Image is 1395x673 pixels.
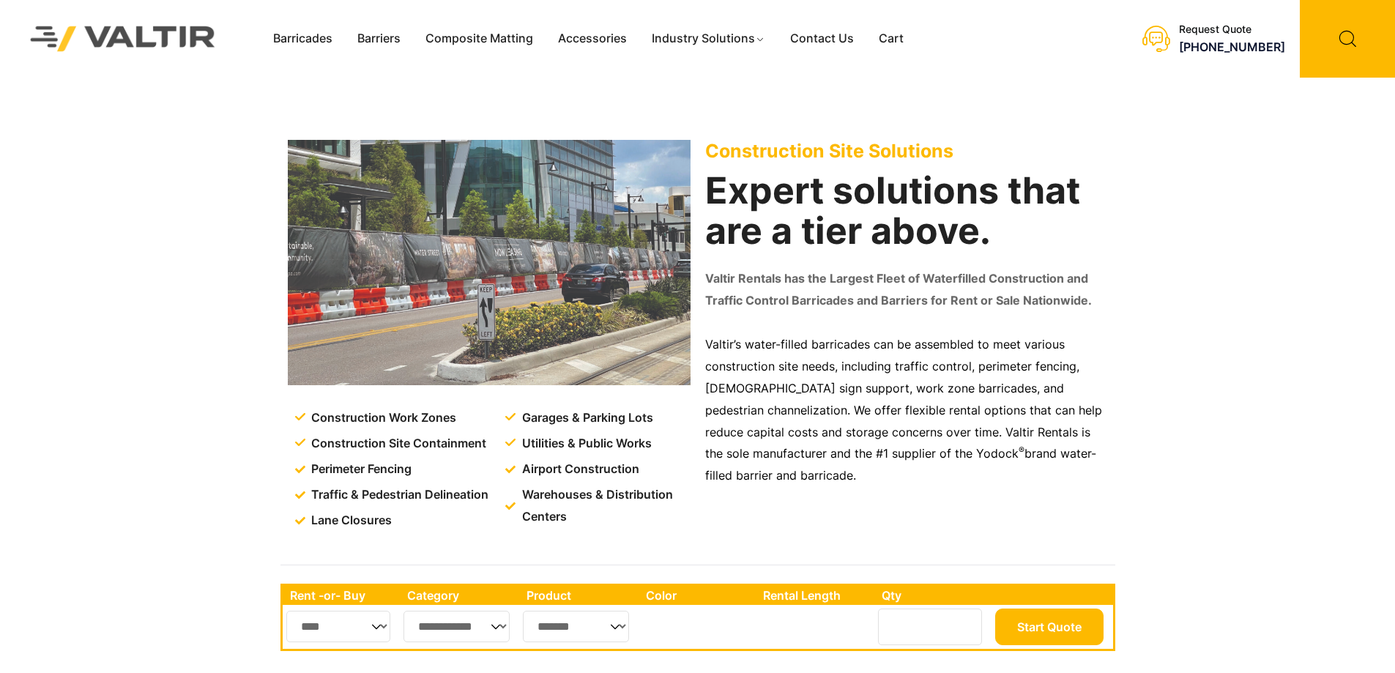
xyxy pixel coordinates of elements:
[308,484,488,506] span: Traffic & Pedestrian Delineation
[308,407,456,429] span: Construction Work Zones
[413,28,546,50] a: Composite Matting
[308,433,486,455] span: Construction Site Containment
[705,140,1108,162] p: Construction Site Solutions
[283,586,400,605] th: Rent -or- Buy
[546,28,639,50] a: Accessories
[866,28,916,50] a: Cart
[518,458,639,480] span: Airport Construction
[705,268,1108,312] p: Valtir Rentals has the Largest Fleet of Waterfilled Construction and Traffic Control Barricades a...
[778,28,866,50] a: Contact Us
[1019,445,1024,456] sup: ®
[995,609,1104,645] button: Start Quote
[518,407,653,429] span: Garages & Parking Lots
[400,586,520,605] th: Category
[639,28,778,50] a: Industry Solutions
[705,334,1108,487] p: Valtir’s water-filled barricades can be assembled to meet various construction site needs, includ...
[756,586,874,605] th: Rental Length
[1179,23,1285,36] div: Request Quote
[519,586,639,605] th: Product
[518,484,693,528] span: Warehouses & Distribution Centers
[874,586,991,605] th: Qty
[11,7,235,70] img: Valtir Rentals
[518,433,652,455] span: Utilities & Public Works
[261,28,345,50] a: Barricades
[345,28,413,50] a: Barriers
[308,458,412,480] span: Perimeter Fencing
[1179,40,1285,54] a: [PHONE_NUMBER]
[705,171,1108,251] h2: Expert solutions that are a tier above.
[639,586,756,605] th: Color
[308,510,392,532] span: Lane Closures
